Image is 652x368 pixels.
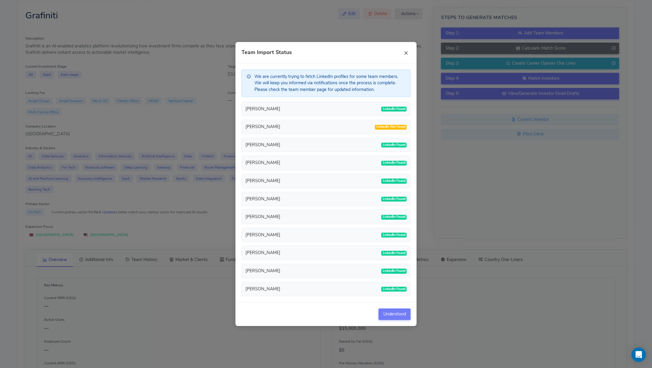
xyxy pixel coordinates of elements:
[375,125,407,130] span: LinkedIn Not Found
[245,178,280,184] div: [PERSON_NAME]
[245,124,280,130] div: [PERSON_NAME]
[245,286,280,292] div: [PERSON_NAME]
[245,250,280,256] div: [PERSON_NAME]
[241,50,292,56] h4: Team Import Status
[241,69,411,97] div: We are currently trying to fetch LinkedIn profiles for some team members. We will keep you inform...
[245,232,280,238] div: [PERSON_NAME]
[381,251,407,256] span: LinkedIn Found
[381,161,407,166] span: LinkedIn Found
[381,197,407,202] span: LinkedIn Found
[381,179,407,183] span: LinkedIn Found
[381,215,407,220] span: LinkedIn Found
[381,287,407,292] span: LinkedIn Found
[245,214,280,220] div: [PERSON_NAME]
[245,160,280,166] div: [PERSON_NAME]
[631,347,646,362] div: Open Intercom Messenger
[381,143,407,147] span: LinkedIn Found
[401,48,411,57] button: ×
[245,106,280,112] div: [PERSON_NAME]
[245,142,280,148] div: [PERSON_NAME]
[379,308,411,320] button: Understood
[245,268,280,274] div: [PERSON_NAME]
[381,107,407,111] span: LinkedIn Found
[381,233,407,237] span: LinkedIn Found
[245,196,280,202] div: [PERSON_NAME]
[381,269,407,273] span: LinkedIn Found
